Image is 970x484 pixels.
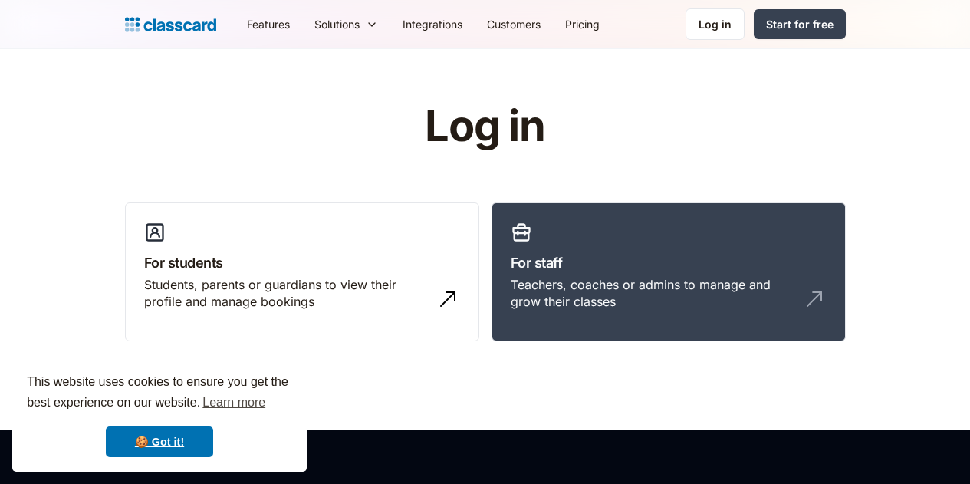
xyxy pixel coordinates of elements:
div: Log in [699,16,732,32]
a: home [125,14,216,35]
a: Integrations [390,7,475,41]
div: Teachers, coaches or admins to manage and grow their classes [511,276,796,311]
div: Start for free [766,16,834,32]
a: Log in [686,8,745,40]
div: Solutions [302,7,390,41]
h1: Log in [242,103,728,150]
a: learn more about cookies [200,391,268,414]
a: For staffTeachers, coaches or admins to manage and grow their classes [492,202,846,342]
h3: For staff [511,252,827,273]
span: This website uses cookies to ensure you get the best experience on our website. [27,373,292,414]
div: Students, parents or guardians to view their profile and manage bookings [144,276,429,311]
a: For studentsStudents, parents or guardians to view their profile and manage bookings [125,202,479,342]
h3: For students [144,252,460,273]
a: Pricing [553,7,612,41]
a: Features [235,7,302,41]
div: cookieconsent [12,358,307,472]
a: Start for free [754,9,846,39]
a: dismiss cookie message [106,426,213,457]
a: Customers [475,7,553,41]
div: Solutions [314,16,360,32]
